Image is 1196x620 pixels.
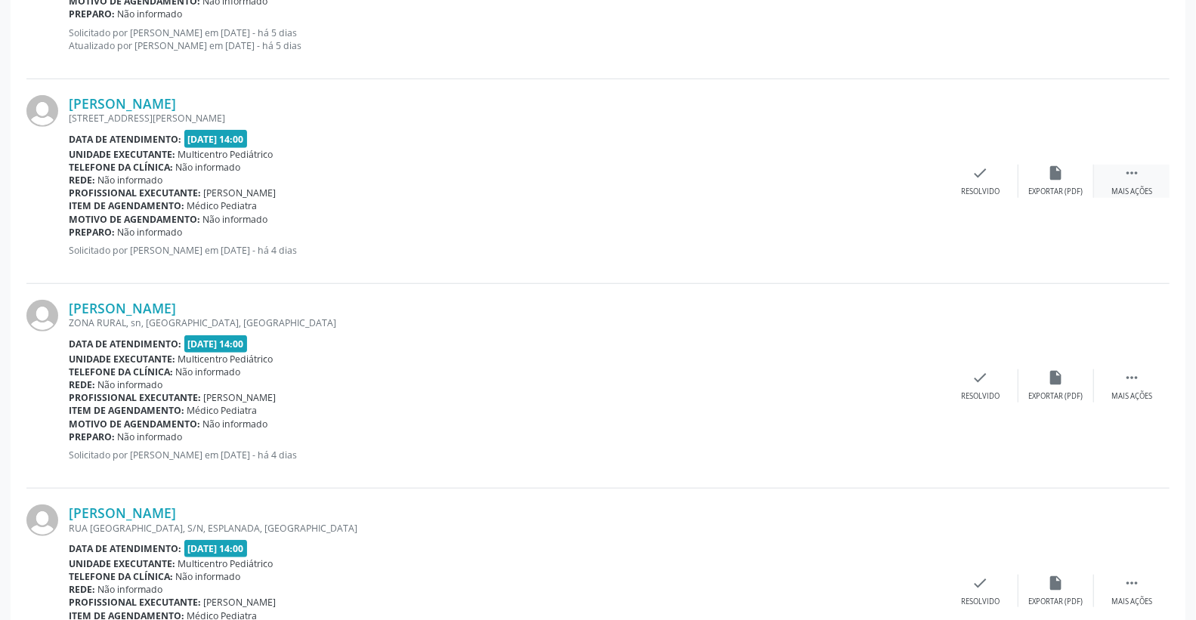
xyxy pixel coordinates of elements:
[26,300,58,332] img: img
[204,391,277,404] span: [PERSON_NAME]
[69,522,943,535] div: RUA [GEOGRAPHIC_DATA], S/N, ESPLANADA, [GEOGRAPHIC_DATA]
[1111,391,1152,402] div: Mais ações
[69,418,200,430] b: Motivo de agendamento:
[98,583,163,596] span: Não informado
[69,316,943,329] div: ZONA RURAL, sn, [GEOGRAPHIC_DATA], [GEOGRAPHIC_DATA]
[961,391,1000,402] div: Resolvido
[961,187,1000,197] div: Resolvido
[69,112,943,125] div: [STREET_ADDRESS][PERSON_NAME]
[69,353,175,366] b: Unidade executante:
[69,26,943,52] p: Solicitado por [PERSON_NAME] em [DATE] - há 5 dias Atualizado por [PERSON_NAME] em [DATE] - há 5 ...
[184,130,248,147] span: [DATE] 14:00
[118,226,183,239] span: Não informado
[69,542,181,555] b: Data de atendimento:
[69,174,95,187] b: Rede:
[176,366,241,378] span: Não informado
[184,335,248,353] span: [DATE] 14:00
[1029,597,1083,607] div: Exportar (PDF)
[69,187,201,199] b: Profissional executante:
[69,404,184,417] b: Item de agendamento:
[1048,369,1065,386] i: insert_drive_file
[184,540,248,557] span: [DATE] 14:00
[69,338,181,350] b: Data de atendimento:
[69,199,184,212] b: Item de agendamento:
[26,95,58,127] img: img
[118,8,183,20] span: Não informado
[69,596,201,609] b: Profissional executante:
[187,199,258,212] span: Médico Pediatra
[69,95,176,112] a: [PERSON_NAME]
[26,504,58,536] img: img
[961,597,1000,607] div: Resolvido
[176,570,241,583] span: Não informado
[178,353,274,366] span: Multicentro Pediátrico
[1111,187,1152,197] div: Mais ações
[69,244,943,257] p: Solicitado por [PERSON_NAME] em [DATE] - há 4 dias
[98,174,163,187] span: Não informado
[118,430,183,443] span: Não informado
[69,391,201,404] b: Profissional executante:
[69,366,173,378] b: Telefone da clínica:
[178,148,274,161] span: Multicentro Pediátrico
[69,449,943,461] p: Solicitado por [PERSON_NAME] em [DATE] - há 4 dias
[203,418,268,430] span: Não informado
[1048,165,1065,181] i: insert_drive_file
[69,213,200,226] b: Motivo de agendamento:
[178,557,274,570] span: Multicentro Pediátrico
[69,504,176,521] a: [PERSON_NAME]
[69,226,115,239] b: Preparo:
[972,575,989,591] i: check
[204,596,277,609] span: [PERSON_NAME]
[203,213,268,226] span: Não informado
[98,378,163,391] span: Não informado
[1123,369,1140,386] i: 
[204,187,277,199] span: [PERSON_NAME]
[1111,597,1152,607] div: Mais ações
[69,378,95,391] b: Rede:
[69,300,176,316] a: [PERSON_NAME]
[187,404,258,417] span: Médico Pediatra
[176,161,241,174] span: Não informado
[972,369,989,386] i: check
[69,430,115,443] b: Preparo:
[69,161,173,174] b: Telefone da clínica:
[1123,165,1140,181] i: 
[69,583,95,596] b: Rede:
[1029,187,1083,197] div: Exportar (PDF)
[69,133,181,146] b: Data de atendimento:
[69,557,175,570] b: Unidade executante:
[69,148,175,161] b: Unidade executante:
[972,165,989,181] i: check
[69,570,173,583] b: Telefone da clínica:
[1048,575,1065,591] i: insert_drive_file
[69,8,115,20] b: Preparo:
[1029,391,1083,402] div: Exportar (PDF)
[1123,575,1140,591] i: 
